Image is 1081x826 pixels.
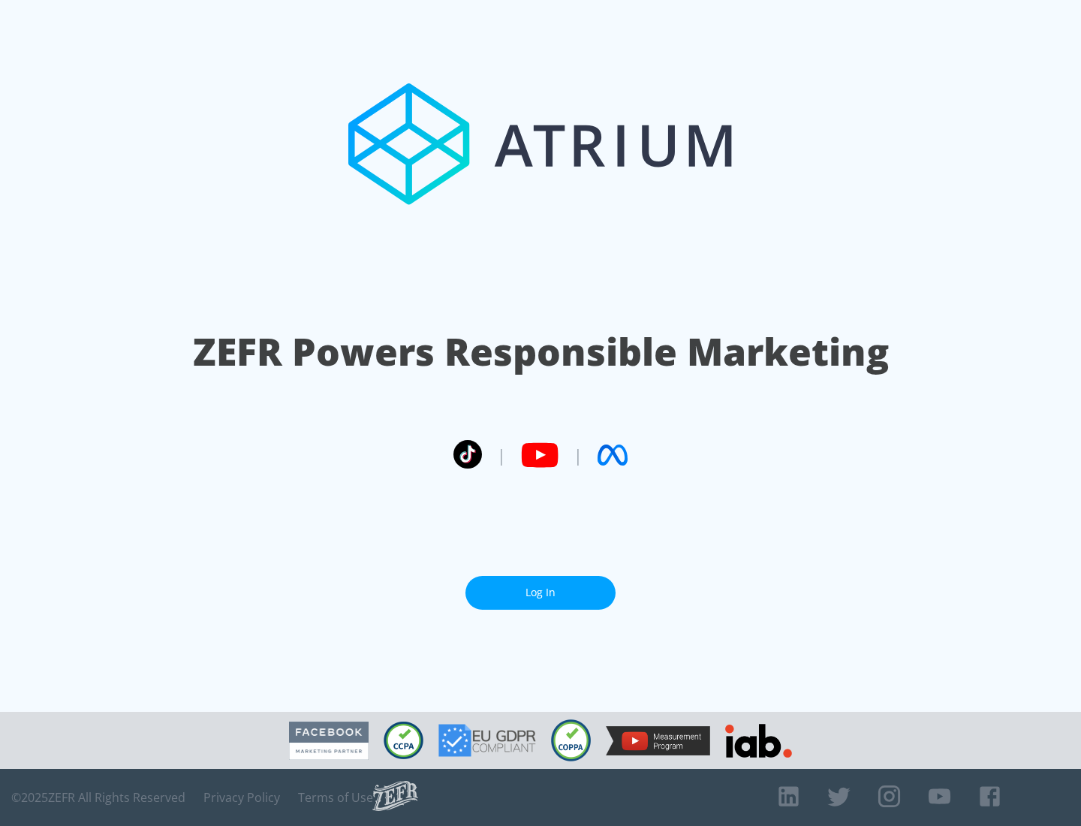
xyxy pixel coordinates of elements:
img: YouTube Measurement Program [606,726,710,755]
a: Privacy Policy [203,790,280,805]
img: COPPA Compliant [551,719,591,761]
span: | [574,444,583,466]
span: | [497,444,506,466]
img: CCPA Compliant [384,722,423,759]
img: Facebook Marketing Partner [289,722,369,760]
h1: ZEFR Powers Responsible Marketing [193,326,889,378]
span: © 2025 ZEFR All Rights Reserved [11,790,185,805]
a: Terms of Use [298,790,373,805]
img: GDPR Compliant [438,724,536,757]
a: Log In [465,576,616,610]
img: IAB [725,724,792,758]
